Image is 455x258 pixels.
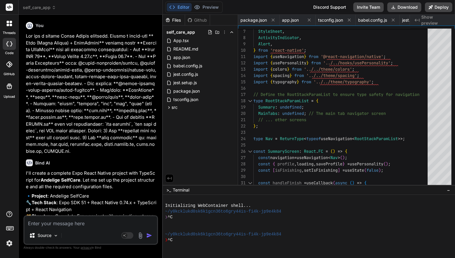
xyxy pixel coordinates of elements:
span: '../../theme/spacing' [306,73,357,78]
span: ❯ [165,237,168,243]
span: } [342,161,345,167]
span: ~/y0kcklukd0sk6k1gcn36to6gry44is-fi4k-jp9e4k84 [165,209,281,214]
span: useNavigation [297,155,328,160]
span: from [302,79,311,84]
span: useNavigation [273,54,304,59]
div: 23 [238,129,246,136]
span: navigation [270,155,294,160]
span: ; [357,73,359,78]
div: 29 [238,167,246,174]
span: ; [304,111,306,116]
span: loading [297,161,314,167]
span: typeof [306,136,321,141]
span: jest.config.js [402,17,427,23]
span: useNavigation [321,136,352,141]
span: } [297,79,299,84]
span: ( [333,180,335,186]
span: package.json [240,17,267,23]
div: 26 [238,148,246,155]
span: ; [345,155,347,160]
span: ; [256,123,258,129]
span: => [338,149,342,154]
img: icon [146,232,152,238]
span: SummaryScreen [268,149,299,154]
span: = [304,180,306,186]
span: ) [352,180,354,186]
span: '../../theme/colors' [304,66,352,72]
span: const [258,180,270,186]
button: Deploy [425,2,452,12]
span: { [345,149,347,154]
strong: Project [32,193,48,199]
span: import [253,54,268,59]
span: type [253,136,263,141]
span: } [289,73,292,78]
span: React [304,149,316,154]
div: 7 [238,28,246,35]
button: Editor [167,3,192,11]
button: − [446,185,451,195]
strong: Tech Stack [32,200,57,205]
span: } [253,48,256,53]
p: Source [38,232,51,238]
span: // ... other screens [258,117,306,122]
button: Invite Team [353,2,384,12]
div: 9 [238,41,246,47]
span: ~/y0kcklukd0sk6k1gcn36to6gry44is-fi4k-jp9e4k84 [165,232,281,237]
span: , [270,41,273,47]
span: ; [381,167,383,173]
span: ; [352,66,354,72]
span: const [258,161,270,167]
span: = [311,98,314,103]
span: = [326,149,328,154]
span: ^C [168,237,173,243]
div: 11 [238,54,246,60]
span: self_care_app [23,5,56,11]
span: handleFinish [273,180,302,186]
span: , [299,35,302,40]
span: from [311,60,321,66]
span: { [270,60,273,66]
span: : [275,104,277,110]
span: ; [371,79,374,84]
span: < [352,136,354,141]
span: babel.config.js [358,17,387,23]
button: Preview [192,3,221,11]
div: Files [163,17,185,23]
span: Initializing WebContainer shell... [165,203,251,209]
img: Pick Models [53,233,58,238]
span: ❯ [165,214,168,220]
span: { [270,66,273,72]
label: GitHub [4,72,15,77]
span: = [342,167,345,173]
span: fety for navigation [374,92,419,97]
span: Alert [258,41,270,47]
span: ; [383,54,386,59]
span: import [253,66,268,72]
span: { [316,98,318,103]
div: 22 [238,123,246,129]
span: const [258,155,270,160]
span: import [253,60,268,66]
span: ) [342,155,345,160]
span: Nav [330,155,338,160]
span: MainTabs [258,111,277,116]
span: ( [383,161,386,167]
div: 15 [238,79,246,85]
span: false [367,167,379,173]
span: ( [364,167,367,173]
div: 14 [238,72,246,79]
span: '../../hooks/usePersonality' [323,60,391,66]
span: { [270,73,273,78]
span: jest.config.js [173,71,199,78]
span: < [328,155,330,160]
span: type [253,98,263,103]
span: README.md [173,45,199,53]
span: } [304,54,306,59]
span: FC [318,149,323,154]
span: package.json [173,88,200,95]
span: async [335,180,347,186]
span: StyleSheet [258,29,282,34]
span: jest.setup.js [173,79,197,86]
span: ( [340,155,342,160]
